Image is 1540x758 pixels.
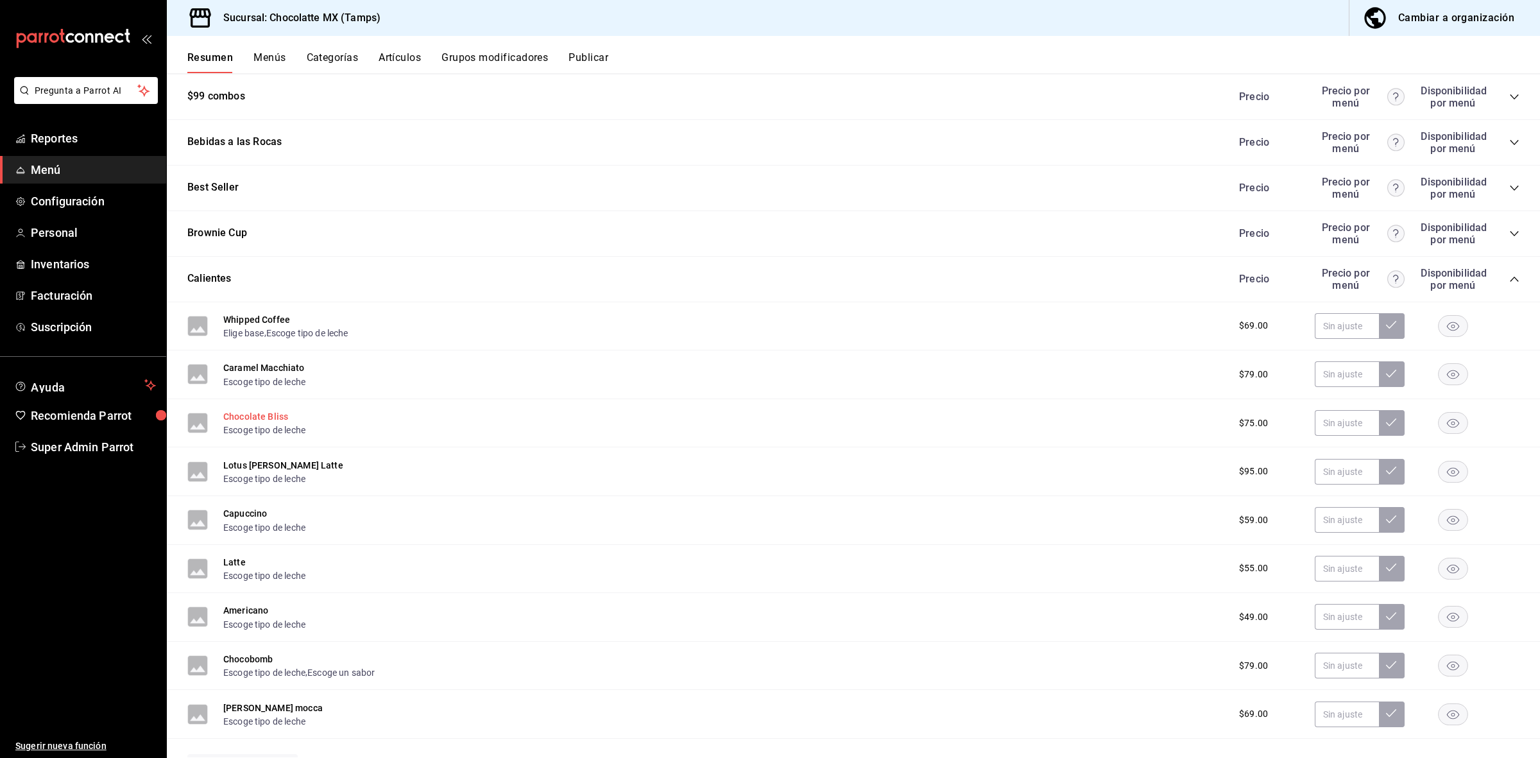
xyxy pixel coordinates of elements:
span: Sugerir nueva función [15,739,156,753]
button: Chocolate Bliss [223,410,288,423]
span: $79.00 [1239,368,1268,381]
div: Disponibilidad por menú [1421,267,1485,291]
button: Escoge tipo de leche [266,327,348,340]
input: Sin ajuste [1315,702,1379,727]
button: Pregunta a Parrot AI [14,77,158,104]
button: Escoge tipo de leche [223,569,305,582]
div: , [223,326,348,340]
button: Brownie Cup [187,226,247,241]
span: $69.00 [1239,319,1268,332]
span: $49.00 [1239,610,1268,624]
button: open_drawer_menu [141,33,151,44]
input: Sin ajuste [1315,459,1379,485]
div: navigation tabs [187,51,1540,73]
button: Escoge tipo de leche [223,375,305,388]
button: Latte [223,556,246,569]
div: , [223,666,375,679]
span: Pregunta a Parrot AI [35,84,138,98]
span: Suscripción [31,318,156,336]
span: $75.00 [1239,417,1268,430]
span: Ayuda [31,377,139,393]
button: Escoge tipo de leche [223,715,305,728]
button: collapse-category-row [1509,137,1519,148]
button: collapse-category-row [1509,92,1519,102]
span: $95.00 [1239,465,1268,478]
div: Precio [1226,182,1308,194]
input: Sin ajuste [1315,653,1379,678]
button: collapse-category-row [1509,228,1519,239]
span: $79.00 [1239,659,1268,673]
button: Elige base [223,327,264,340]
button: Resumen [187,51,233,73]
div: Precio [1226,227,1308,239]
div: Disponibilidad por menú [1421,176,1485,200]
input: Sin ajuste [1315,361,1379,387]
button: Capuccino [223,507,267,520]
button: Calientes [187,271,232,286]
button: Americano [223,604,268,617]
div: Disponibilidad por menú [1421,85,1485,109]
button: Grupos modificadores [441,51,548,73]
button: [PERSON_NAME] mocca [223,702,323,714]
button: Whipped Coffee [223,313,290,326]
div: Disponibilidad por menú [1421,221,1485,246]
div: Precio por menú [1315,267,1405,291]
span: $69.00 [1239,707,1268,721]
span: Reportes [31,130,156,147]
input: Sin ajuste [1315,556,1379,581]
button: $99 combos [187,89,245,104]
button: Best Seller [187,180,239,195]
input: Sin ajuste [1315,507,1379,533]
div: Precio por menú [1315,130,1405,155]
span: $55.00 [1239,562,1268,575]
span: Configuración [31,193,156,210]
div: Precio por menú [1315,85,1405,109]
div: Precio por menú [1315,176,1405,200]
button: Escoge tipo de leche [223,424,305,436]
span: $59.00 [1239,513,1268,527]
div: Cambiar a organización [1398,9,1514,27]
button: Categorías [307,51,359,73]
button: Escoge tipo de leche [223,472,305,485]
button: Caramel Macchiato [223,361,305,374]
button: Escoge tipo de leche [223,618,305,631]
button: Chocobomb [223,653,273,666]
div: Precio [1226,136,1308,148]
h3: Sucursal: Chocolatte MX (Tamps) [213,10,381,26]
span: Facturación [31,287,156,304]
span: Personal [31,224,156,241]
button: collapse-category-row [1509,274,1519,284]
span: Super Admin Parrot [31,438,156,456]
button: Lotus [PERSON_NAME] Latte [223,459,343,472]
button: Publicar [569,51,608,73]
button: Escoge un sabor [307,666,375,679]
span: Inventarios [31,255,156,273]
input: Sin ajuste [1315,313,1379,339]
button: Menús [253,51,286,73]
button: Artículos [379,51,421,73]
button: collapse-category-row [1509,183,1519,193]
span: Recomienda Parrot [31,407,156,424]
button: Bebidas a las Rocas [187,135,282,150]
span: Menú [31,161,156,178]
div: Precio [1226,273,1308,285]
a: Pregunta a Parrot AI [9,93,158,107]
input: Sin ajuste [1315,410,1379,436]
input: Sin ajuste [1315,604,1379,630]
div: Precio [1226,90,1308,103]
div: Disponibilidad por menú [1421,130,1485,155]
button: Escoge tipo de leche [223,521,305,534]
div: Precio por menú [1315,221,1405,246]
button: Escoge tipo de leche [223,666,305,679]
